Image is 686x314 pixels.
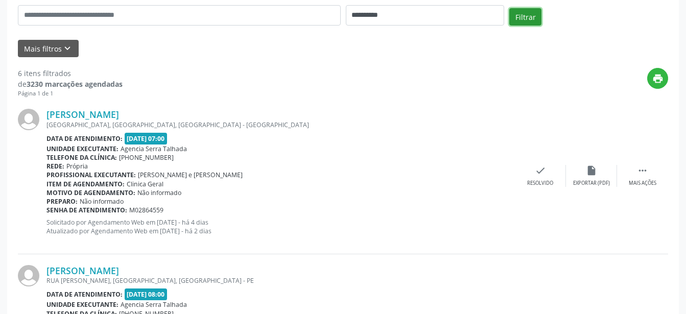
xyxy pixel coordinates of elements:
[18,265,39,286] img: img
[652,73,664,84] i: print
[125,288,168,300] span: [DATE] 08:00
[46,153,117,162] b: Telefone da clínica:
[138,171,243,179] span: [PERSON_NAME] e [PERSON_NAME]
[127,180,163,188] span: Clinica Geral
[535,165,546,176] i: check
[629,180,656,187] div: Mais ações
[129,206,163,214] span: M02864559
[121,300,187,309] span: Agencia Serra Talhada
[527,180,553,187] div: Resolvido
[46,120,515,129] div: [GEOGRAPHIC_DATA], [GEOGRAPHIC_DATA], [GEOGRAPHIC_DATA] - [GEOGRAPHIC_DATA]
[18,109,39,130] img: img
[80,197,124,206] span: Não informado
[46,265,119,276] a: [PERSON_NAME]
[647,68,668,89] button: print
[46,206,127,214] b: Senha de atendimento:
[46,162,64,171] b: Rede:
[586,165,597,176] i: insert_drive_file
[46,144,119,153] b: Unidade executante:
[121,144,187,153] span: Agencia Serra Talhada
[46,276,515,285] div: RUA [PERSON_NAME], [GEOGRAPHIC_DATA], [GEOGRAPHIC_DATA] - PE
[573,180,610,187] div: Exportar (PDF)
[46,197,78,206] b: Preparo:
[125,133,168,144] span: [DATE] 07:00
[27,79,123,89] strong: 3230 marcações agendadas
[46,109,119,120] a: [PERSON_NAME]
[62,43,73,54] i: keyboard_arrow_down
[18,89,123,98] div: Página 1 de 1
[46,171,136,179] b: Profissional executante:
[46,188,135,197] b: Motivo de agendamento:
[66,162,88,171] span: Própria
[46,134,123,143] b: Data de atendimento:
[637,165,648,176] i: 
[46,180,125,188] b: Item de agendamento:
[137,188,181,197] span: Não informado
[46,290,123,299] b: Data de atendimento:
[18,79,123,89] div: de
[46,300,119,309] b: Unidade executante:
[18,40,79,58] button: Mais filtroskeyboard_arrow_down
[46,218,515,235] p: Solicitado por Agendamento Web em [DATE] - há 4 dias Atualizado por Agendamento Web em [DATE] - h...
[509,8,541,26] button: Filtrar
[18,68,123,79] div: 6 itens filtrados
[119,153,174,162] span: [PHONE_NUMBER]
